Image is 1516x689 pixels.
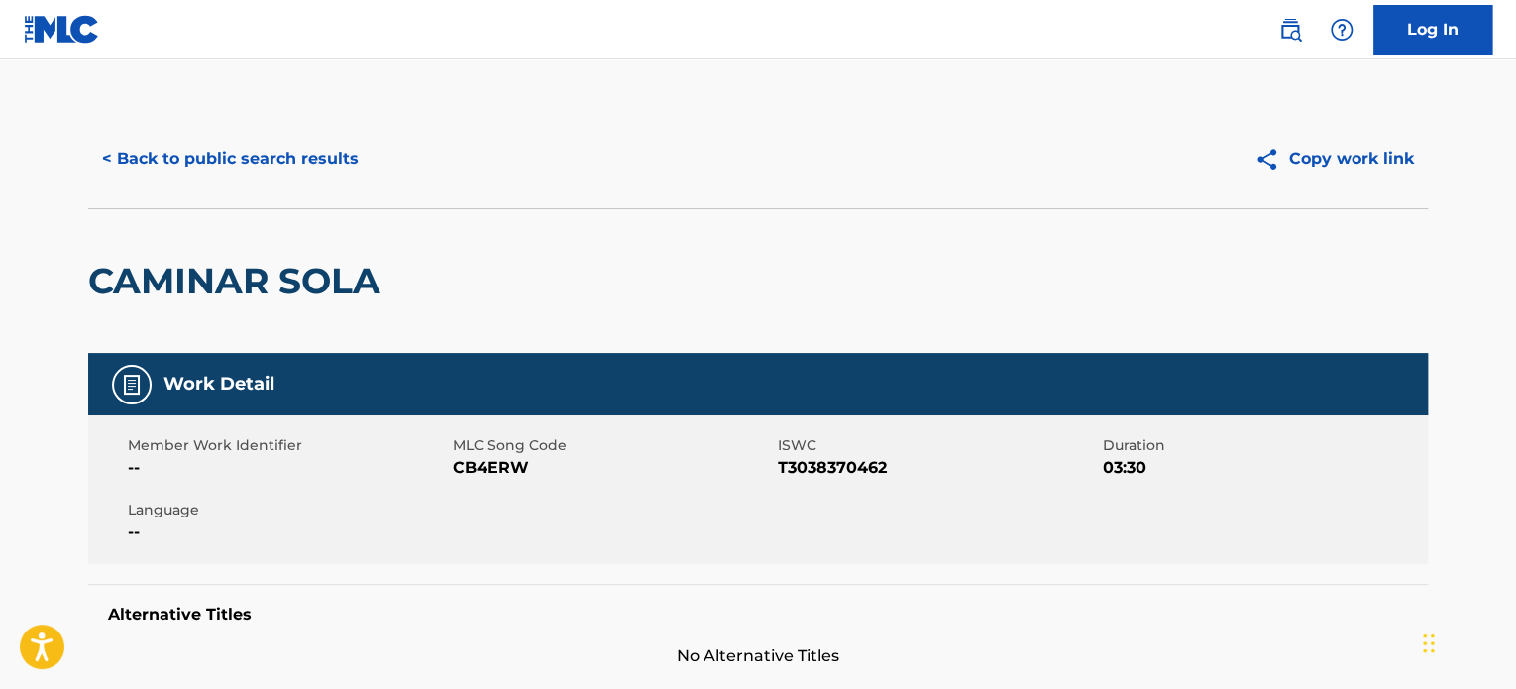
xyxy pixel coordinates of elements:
[88,644,1428,668] span: No Alternative Titles
[453,435,773,456] span: MLC Song Code
[1270,10,1310,50] a: Public Search
[778,456,1098,480] span: T3038370462
[1241,134,1428,183] button: Copy work link
[1322,10,1361,50] div: Help
[88,259,390,303] h2: CAMINAR SOLA
[1103,435,1423,456] span: Duration
[1330,18,1354,42] img: help
[108,605,1408,625] h5: Alternative Titles
[128,435,448,456] span: Member Work Identifier
[24,15,100,44] img: MLC Logo
[1423,614,1435,673] div: Drag
[453,456,773,480] span: CB4ERW
[120,373,144,397] img: Work Detail
[128,500,448,520] span: Language
[128,456,448,480] span: --
[1417,594,1516,689] iframe: Chat Widget
[128,520,448,544] span: --
[1254,147,1289,172] img: Copy work link
[1103,456,1423,480] span: 03:30
[163,373,274,396] h5: Work Detail
[1278,18,1302,42] img: search
[88,134,373,183] button: < Back to public search results
[778,435,1098,456] span: ISWC
[1373,5,1492,55] a: Log In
